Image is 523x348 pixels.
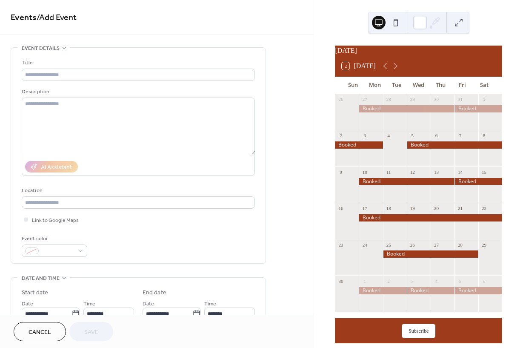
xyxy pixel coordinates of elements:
[204,299,216,308] span: Time
[22,234,86,243] div: Event color
[22,299,33,308] span: Date
[361,96,368,103] div: 27
[433,132,440,139] div: 6
[481,96,487,103] div: 1
[433,96,440,103] div: 30
[361,278,368,284] div: 1
[433,205,440,212] div: 20
[361,242,368,248] div: 24
[359,287,406,294] div: Booked
[386,96,392,103] div: 28
[408,77,430,94] div: Wed
[37,9,77,26] span: / Add Event
[452,77,474,94] div: Fri
[383,250,478,258] div: Booked
[407,287,454,294] div: Booked
[457,132,463,139] div: 7
[335,46,502,56] div: [DATE]
[409,278,416,284] div: 3
[22,288,48,297] div: Start date
[337,242,344,248] div: 23
[29,328,51,337] span: Cancel
[361,205,368,212] div: 17
[409,205,416,212] div: 19
[457,242,463,248] div: 28
[433,278,440,284] div: 4
[339,60,379,72] button: 2[DATE]
[457,96,463,103] div: 31
[342,77,364,94] div: Sun
[481,278,487,284] div: 6
[359,178,454,185] div: Booked
[409,96,416,103] div: 29
[386,278,392,284] div: 2
[337,169,344,175] div: 9
[22,44,60,53] span: Event details
[359,214,502,221] div: Booked
[22,58,253,67] div: Title
[11,9,37,26] a: Events
[454,178,502,185] div: Booked
[473,77,495,94] div: Sat
[364,77,386,94] div: Mon
[402,324,435,338] button: Subscribe
[454,287,502,294] div: Booked
[457,205,463,212] div: 21
[32,216,79,225] span: Link to Google Maps
[143,288,166,297] div: End date
[433,242,440,248] div: 27
[22,186,253,195] div: Location
[143,299,154,308] span: Date
[14,322,66,341] button: Cancel
[481,169,487,175] div: 15
[481,205,487,212] div: 22
[22,274,60,283] span: Date and time
[337,278,344,284] div: 30
[481,132,487,139] div: 8
[361,132,368,139] div: 3
[22,87,253,96] div: Description
[457,278,463,284] div: 5
[335,141,383,149] div: Booked
[386,132,392,139] div: 4
[481,242,487,248] div: 29
[407,141,502,149] div: Booked
[337,205,344,212] div: 16
[386,169,392,175] div: 11
[361,169,368,175] div: 10
[83,299,95,308] span: Time
[409,132,416,139] div: 5
[454,105,502,112] div: Booked
[433,169,440,175] div: 13
[337,96,344,103] div: 26
[409,169,416,175] div: 12
[359,105,454,112] div: Booked
[429,77,452,94] div: Thu
[386,242,392,248] div: 25
[409,242,416,248] div: 26
[337,132,344,139] div: 2
[386,205,392,212] div: 18
[386,77,408,94] div: Tue
[457,169,463,175] div: 14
